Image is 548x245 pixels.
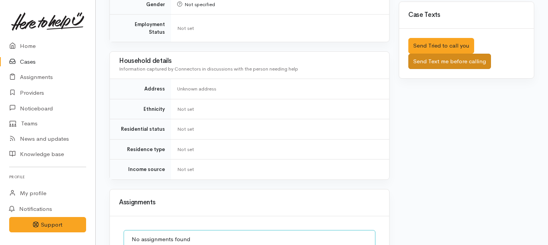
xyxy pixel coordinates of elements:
div: Unknown address [177,85,380,93]
button: Send Tried to call you [408,38,474,54]
span: Not set [177,25,194,31]
td: Income source [110,159,171,179]
span: Not set [177,146,194,153]
span: Not set [177,166,194,173]
button: Support [9,217,86,233]
h6: Profile [9,172,86,182]
td: Address [110,79,171,99]
span: Not set [177,126,194,132]
span: Not set [177,106,194,112]
td: Ethnicity [110,99,171,119]
button: Send Text me before calling [408,54,491,69]
td: Employment Status [110,15,171,42]
h3: Household details [119,58,380,65]
h3: Assignments [119,199,380,206]
span: Information captured by Connectors in discussions with the person needing help [119,66,298,72]
td: Residential status [110,119,171,140]
h3: Case Texts [408,12,525,19]
span: Not specified [177,1,215,8]
td: Residence type [110,139,171,159]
